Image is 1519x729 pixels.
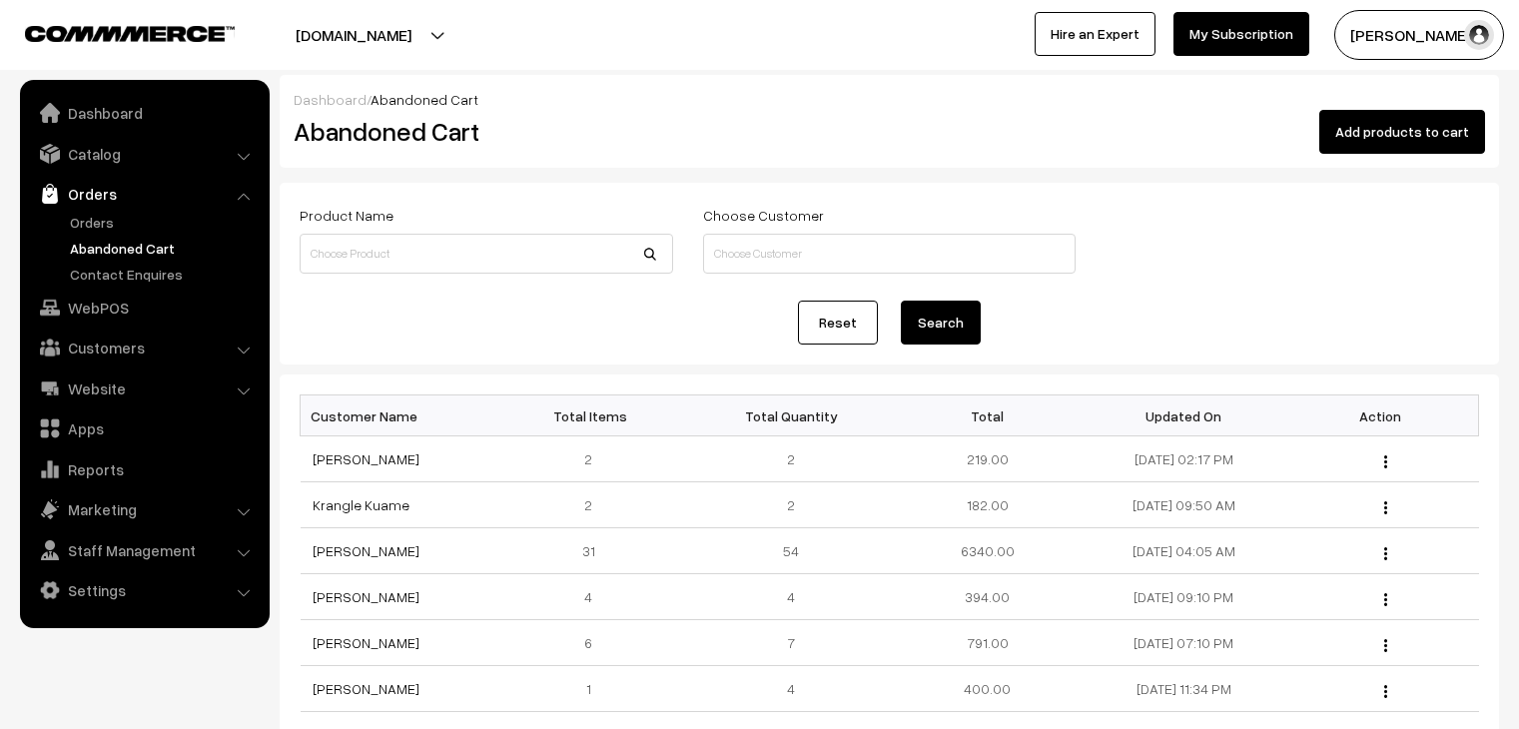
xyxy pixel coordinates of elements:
[1384,685,1387,698] img: Menu
[1384,593,1387,606] img: Menu
[25,491,263,527] a: Marketing
[496,620,693,666] td: 6
[25,572,263,608] a: Settings
[496,482,693,528] td: 2
[889,620,1086,666] td: 791.00
[1384,501,1387,514] img: Menu
[693,436,890,482] td: 2
[693,528,890,574] td: 54
[25,136,263,172] a: Catalog
[313,542,419,559] a: [PERSON_NAME]
[65,212,263,233] a: Orders
[25,95,263,131] a: Dashboard
[313,680,419,697] a: [PERSON_NAME]
[1384,455,1387,468] img: Menu
[1384,547,1387,560] img: Menu
[300,234,673,274] input: Choose Product
[1086,528,1282,574] td: [DATE] 04:05 AM
[1319,110,1485,154] button: Add products to cart
[1086,666,1282,712] td: [DATE] 11:34 PM
[1086,436,1282,482] td: [DATE] 02:17 PM
[703,234,1077,274] input: Choose Customer
[1384,639,1387,652] img: Menu
[25,370,263,406] a: Website
[25,330,263,365] a: Customers
[889,395,1086,436] th: Total
[693,620,890,666] td: 7
[301,395,497,436] th: Customer Name
[496,666,693,712] td: 1
[313,450,419,467] a: [PERSON_NAME]
[889,436,1086,482] td: 219.00
[1035,12,1155,56] a: Hire an Expert
[313,496,409,513] a: Krangle Kuame
[25,290,263,326] a: WebPOS
[65,264,263,285] a: Contact Enquires
[693,482,890,528] td: 2
[1086,620,1282,666] td: [DATE] 07:10 PM
[1086,395,1282,436] th: Updated On
[294,116,671,147] h2: Abandoned Cart
[1282,395,1479,436] th: Action
[25,451,263,487] a: Reports
[1086,482,1282,528] td: [DATE] 09:50 AM
[1173,12,1309,56] a: My Subscription
[294,91,367,108] a: Dashboard
[889,666,1086,712] td: 400.00
[889,574,1086,620] td: 394.00
[496,528,693,574] td: 31
[693,574,890,620] td: 4
[496,395,693,436] th: Total Items
[25,176,263,212] a: Orders
[703,205,824,226] label: Choose Customer
[1464,20,1494,50] img: user
[1334,10,1504,60] button: [PERSON_NAME]…
[1086,574,1282,620] td: [DATE] 09:10 PM
[65,238,263,259] a: Abandoned Cart
[496,436,693,482] td: 2
[25,532,263,568] a: Staff Management
[25,26,235,41] img: COMMMERCE
[901,301,981,345] button: Search
[313,588,419,605] a: [PERSON_NAME]
[798,301,878,345] a: Reset
[25,20,200,44] a: COMMMERCE
[300,205,393,226] label: Product Name
[25,410,263,446] a: Apps
[889,528,1086,574] td: 6340.00
[313,634,419,651] a: [PERSON_NAME]
[496,574,693,620] td: 4
[294,89,1485,110] div: /
[371,91,478,108] span: Abandoned Cart
[693,395,890,436] th: Total Quantity
[693,666,890,712] td: 4
[226,10,481,60] button: [DOMAIN_NAME]
[889,482,1086,528] td: 182.00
